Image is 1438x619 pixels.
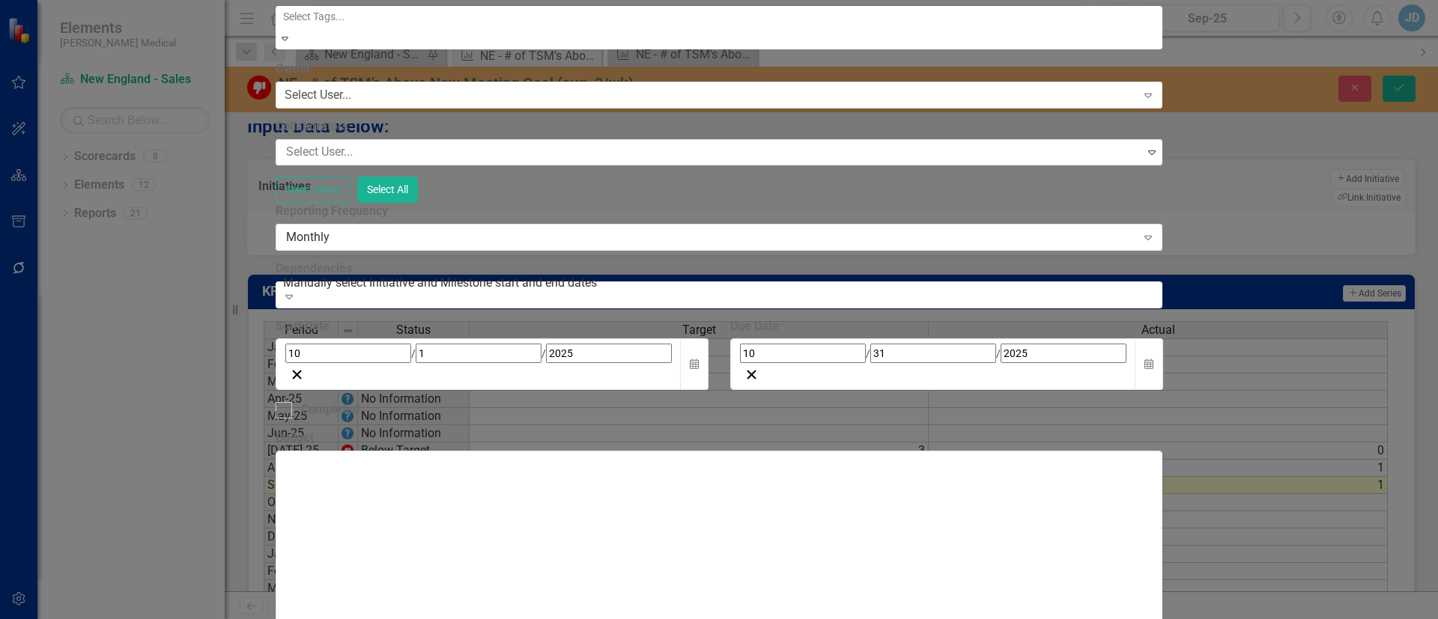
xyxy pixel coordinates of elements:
[276,318,708,335] div: Start Date
[285,87,351,104] div: Select User...
[411,347,416,359] span: /
[301,401,359,418] div: Completed
[996,347,1001,359] span: /
[276,61,1163,78] label: Owner
[730,318,1162,335] div: Due Date
[541,347,546,359] span: /
[866,347,870,359] span: /
[286,228,1136,246] div: Monthly
[276,203,1163,220] label: Reporting Frequency
[357,177,418,203] button: Select All
[283,274,1165,291] div: Manually select Initiative and Milestone start and end dates
[276,118,1163,135] label: Collaborators
[276,260,1163,278] label: Dependencies
[276,177,350,203] button: Select None
[276,430,1163,447] label: Budget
